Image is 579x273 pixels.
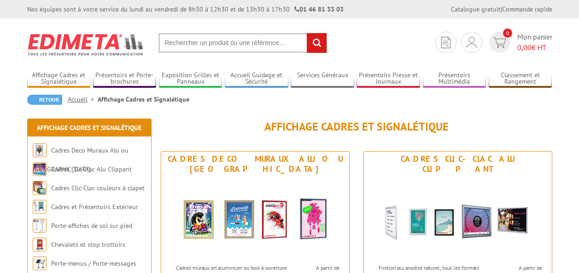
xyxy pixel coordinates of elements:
span: € HT [517,42,552,53]
a: Catalogue gratuit [451,5,501,13]
a: Affichage Cadres et Signalétique [27,71,91,86]
a: Classement et Rangement [489,71,552,86]
a: Présentoirs Multimédia [423,71,486,86]
input: Rechercher un produit ou une référence... [158,33,327,53]
a: Cadres et Présentoirs Extérieur [51,203,138,211]
img: Cadres Deco Muraux Alu ou Bois [170,176,340,259]
img: Cadres et Présentoirs Extérieur [33,200,47,214]
a: Porte-affiches de sol sur pied [51,222,132,230]
div: Cadres Clic-Clac Alu Clippant [366,154,550,174]
img: devis rapide [493,37,506,48]
a: Accueil [68,95,98,103]
a: Affichage Cadres et Signalétique [37,124,141,132]
div: Cadres Deco Muraux Alu ou [GEOGRAPHIC_DATA] [164,154,347,174]
a: Retour [27,95,62,105]
img: Cadres Clic-Clac couleurs à clapet [33,181,47,195]
img: devis rapide [467,37,477,48]
span: A partir de [495,264,542,272]
img: Cadres Clic-Clac Alu Clippant [373,176,543,259]
div: Nos équipes sont à votre service du lundi au vendredi de 8h30 à 12h30 et de 13h30 à 17h30 [27,5,344,14]
span: A partir de [292,264,339,272]
a: Chevalets et stop trottoirs [51,240,125,249]
a: Exposition Grilles et Panneaux [159,71,222,86]
img: devis rapide [441,37,450,48]
a: Porte-menus / Porte-messages [51,259,136,267]
img: Edimeta [27,28,145,62]
a: Cadres Deco Muraux Alu ou [GEOGRAPHIC_DATA] [33,146,129,173]
a: devis rapide 0 Mon panier 0,00€ HT [487,32,552,53]
img: Porte-menus / Porte-messages [33,256,47,270]
li: Affichage Cadres et Signalétique [98,95,189,104]
a: Commande rapide [502,5,552,13]
img: Porte-affiches de sol sur pied [33,219,47,233]
input: rechercher [307,33,327,53]
div: | [451,5,552,14]
h1: Affichage Cadres et Signalétique [161,121,552,133]
a: Présentoirs et Porte-brochures [93,71,157,86]
a: Présentoirs Presse et Journaux [357,71,420,86]
span: 0 [503,28,512,38]
img: Chevalets et stop trottoirs [33,238,47,251]
span: 0,00 [517,43,532,52]
a: Accueil Guidage et Sécurité [225,71,288,86]
strong: 01 46 81 33 03 [294,5,344,13]
img: Cadres Deco Muraux Alu ou Bois [33,143,47,157]
a: Cadres Clic-Clac Alu Clippant [51,165,132,173]
span: Mon panier [517,32,552,53]
a: Services Généraux [291,71,354,86]
a: Cadres Clic-Clac couleurs à clapet [51,184,145,192]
